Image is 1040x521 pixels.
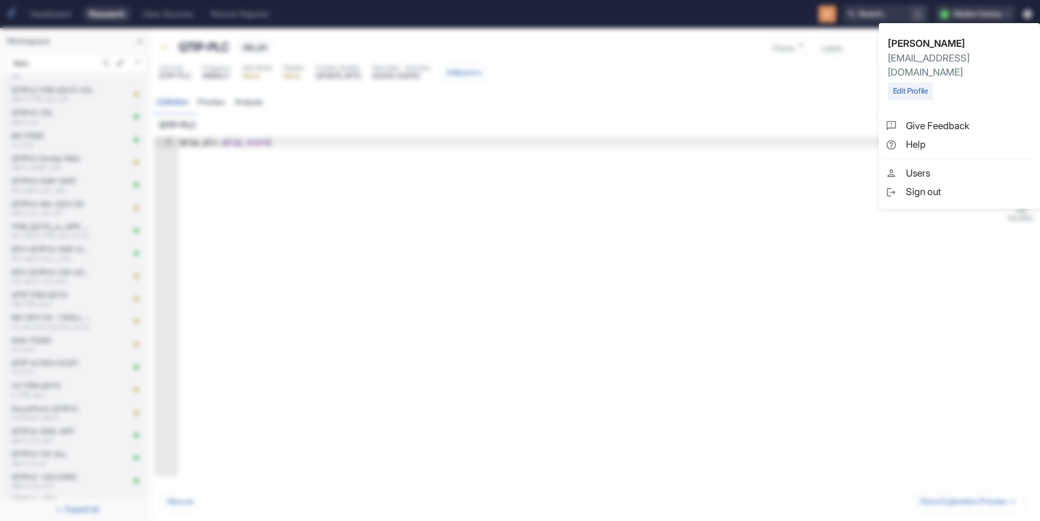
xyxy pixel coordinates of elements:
span: Sign out [906,185,1033,200]
a: Edit Profile [888,85,933,96]
span: Users [906,166,1033,181]
p: [EMAIL_ADDRESS][DOMAIN_NAME] [888,51,1031,80]
button: Edit Profile [888,82,933,100]
span: Give Feedback [906,119,1033,134]
p: [PERSON_NAME] [888,37,1031,51]
span: Help [906,138,1033,152]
